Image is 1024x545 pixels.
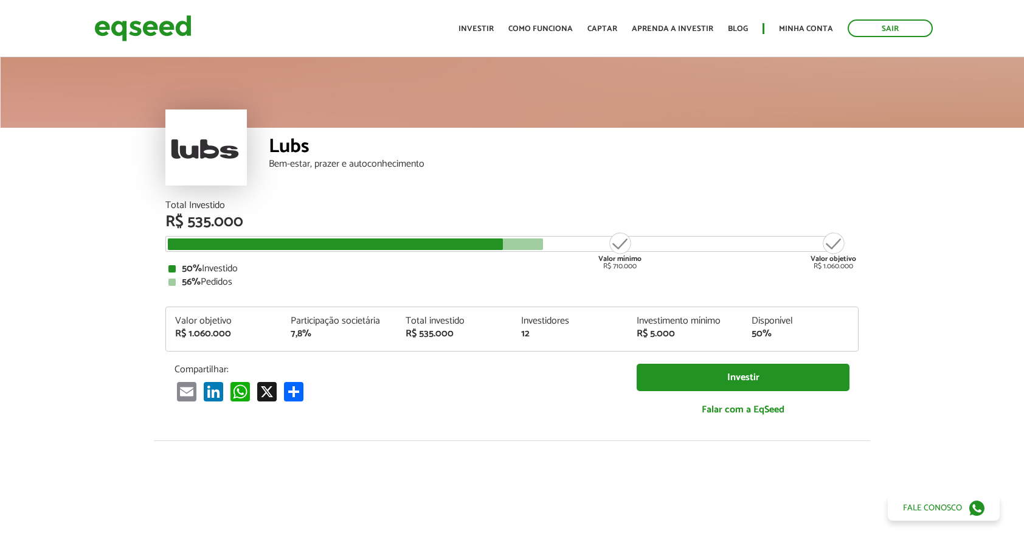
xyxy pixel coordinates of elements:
p: Compartilhar: [175,364,618,375]
div: R$ 710.000 [597,231,643,270]
div: Bem-estar, prazer e autoconhecimento [269,159,859,169]
div: R$ 5.000 [637,329,734,339]
div: R$ 1.060.000 [811,231,856,270]
div: 7,8% [291,329,388,339]
a: Blog [728,25,748,33]
a: LinkedIn [201,381,226,401]
a: Fale conosco [888,495,1000,521]
div: Valor objetivo [175,316,272,326]
strong: 56% [182,274,201,290]
div: Investido [168,264,856,274]
strong: Valor mínimo [598,253,642,265]
div: Total Investido [165,201,859,210]
a: Investir [458,25,494,33]
img: EqSeed [94,12,192,44]
a: WhatsApp [228,381,252,401]
div: Investidores [521,316,618,326]
div: Disponível [752,316,849,326]
div: R$ 535.000 [165,214,859,230]
a: Investir [637,364,849,391]
a: Sair [848,19,933,37]
a: Compartilhar [282,381,306,401]
div: Investimento mínimo [637,316,734,326]
div: Pedidos [168,277,856,287]
div: 50% [752,329,849,339]
a: Minha conta [779,25,833,33]
div: R$ 1.060.000 [175,329,272,339]
a: Email [175,381,199,401]
strong: Valor objetivo [811,253,856,265]
a: X [255,381,279,401]
div: Total investido [406,316,503,326]
a: Como funciona [508,25,573,33]
a: Aprenda a investir [632,25,713,33]
div: Participação societária [291,316,388,326]
div: R$ 535.000 [406,329,503,339]
strong: 50% [182,260,202,277]
a: Falar com a EqSeed [637,397,849,422]
div: Lubs [269,137,859,159]
div: 12 [521,329,618,339]
a: Captar [587,25,617,33]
